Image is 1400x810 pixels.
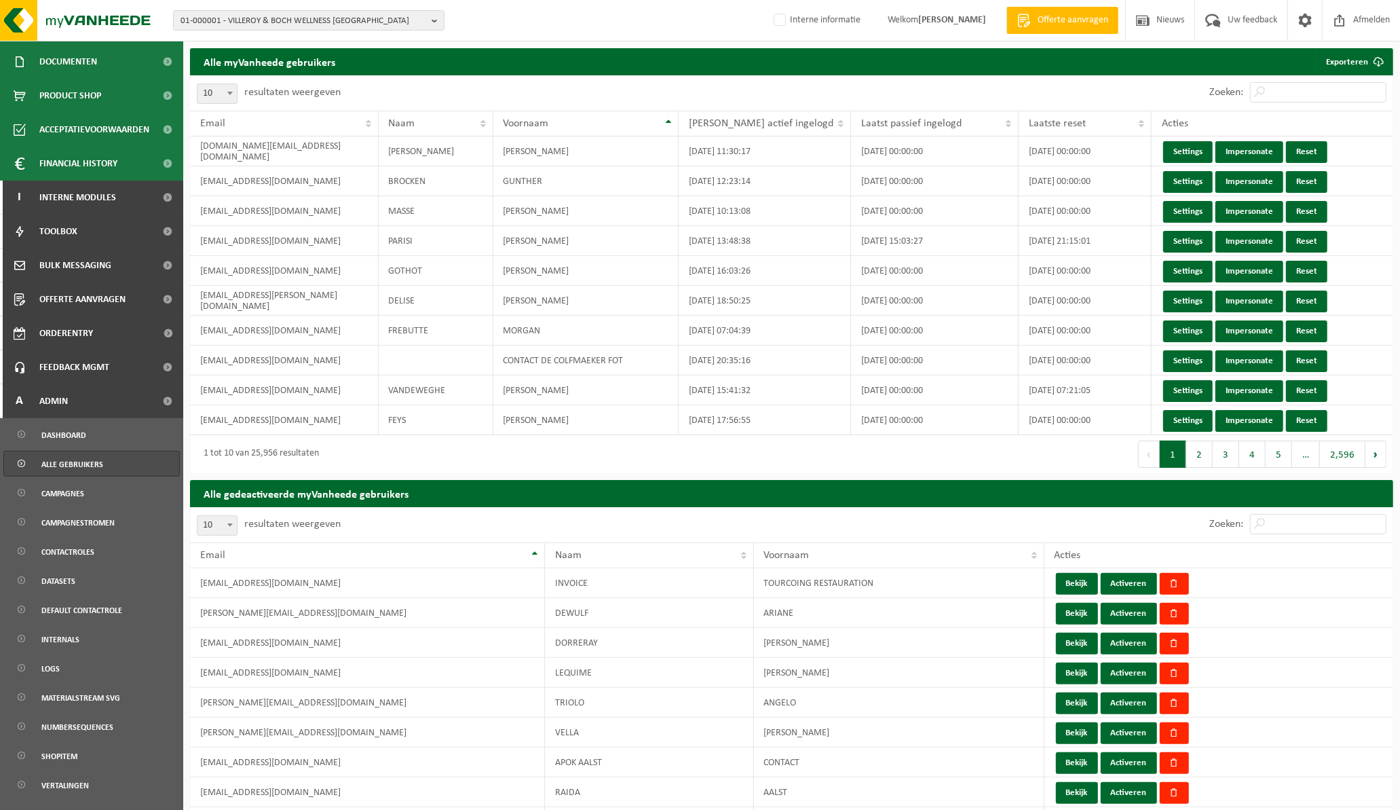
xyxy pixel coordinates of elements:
[1315,48,1392,75] a: Exporteren
[689,118,833,129] span: [PERSON_NAME] actief ingelogd
[39,384,68,418] span: Admin
[1286,380,1327,402] a: Reset
[190,480,1393,507] h2: Alle gedeactiveerde myVanheede gebruikers
[679,375,851,405] td: [DATE] 15:41:32
[754,568,1044,598] td: TOURCOING RESTAURATION
[555,550,582,561] span: Naam
[197,84,237,103] span: 10
[679,196,851,226] td: [DATE] 10:13:08
[1215,201,1283,223] a: Impersonate
[41,481,84,507] span: Campagnes
[493,256,679,286] td: [PERSON_NAME]
[1163,380,1213,402] a: Settings
[1163,410,1213,432] a: Settings
[493,166,679,196] td: GUNTHER
[379,256,493,286] td: GOTHOT
[1239,441,1266,468] button: 4
[754,628,1044,658] td: [PERSON_NAME]
[190,375,379,405] td: [EMAIL_ADDRESS][DOMAIN_NAME]
[1101,782,1157,804] button: Activeren
[197,84,238,104] span: 10
[1101,752,1157,774] button: Activeren
[1056,573,1098,595] button: Bekijk
[493,286,679,316] td: [PERSON_NAME]
[1160,441,1186,468] button: 1
[41,627,79,652] span: Internals
[1138,441,1160,468] button: Previous
[39,79,101,113] span: Product Shop
[197,516,237,535] span: 10
[190,748,545,777] td: [EMAIL_ADDRESS][DOMAIN_NAME]
[1215,291,1283,312] a: Impersonate
[1286,320,1327,342] a: Reset
[190,777,545,807] td: [EMAIL_ADDRESS][DOMAIN_NAME]
[679,346,851,375] td: [DATE] 20:35:16
[41,539,94,565] span: Contactroles
[1286,410,1327,432] a: Reset
[545,748,754,777] td: APOK AALST
[851,316,1019,346] td: [DATE] 00:00:00
[379,136,493,166] td: [PERSON_NAME]
[41,743,77,769] span: Shopitem
[754,777,1044,807] td: AALST
[1029,118,1086,129] span: Laatste reset
[1215,320,1283,342] a: Impersonate
[851,136,1019,166] td: [DATE] 00:00:00
[379,196,493,226] td: MASSE
[764,550,810,561] span: Voornaam
[679,166,851,196] td: [DATE] 12:23:14
[1365,441,1386,468] button: Next
[379,166,493,196] td: BROCKEN
[1056,782,1098,804] button: Bekijk
[754,718,1044,748] td: [PERSON_NAME]
[1163,231,1213,253] a: Settings
[1019,316,1152,346] td: [DATE] 00:00:00
[754,748,1044,777] td: CONTACT
[493,196,679,226] td: [PERSON_NAME]
[41,773,89,798] span: Vertalingen
[379,286,493,316] td: DELISE
[1034,14,1112,27] span: Offerte aanvragen
[190,628,545,658] td: [EMAIL_ADDRESS][DOMAIN_NAME]
[851,405,1019,435] td: [DATE] 00:00:00
[1163,261,1213,282] a: Settings
[679,136,851,166] td: [DATE] 11:30:17
[389,118,415,129] span: Naam
[1286,291,1327,312] a: Reset
[1101,722,1157,744] button: Activeren
[190,688,545,718] td: [PERSON_NAME][EMAIL_ADDRESS][DOMAIN_NAME]
[1162,118,1188,129] span: Acties
[493,375,679,405] td: [PERSON_NAME]
[1056,693,1098,714] button: Bekijk
[379,316,493,346] td: FREBUTTE
[1213,441,1239,468] button: 3
[861,118,962,129] span: Laatst passief ingelogd
[190,346,379,375] td: [EMAIL_ADDRESS][DOMAIN_NAME]
[3,626,180,652] a: Internals
[493,226,679,256] td: [PERSON_NAME]
[679,256,851,286] td: [DATE] 16:03:26
[1019,405,1152,435] td: [DATE] 00:00:00
[1163,320,1213,342] a: Settings
[545,777,754,807] td: RAIDA
[1215,231,1283,253] a: Impersonate
[1286,201,1327,223] a: Reset
[1292,441,1320,468] span: …
[1209,88,1243,98] label: Zoeken:
[39,316,153,350] span: Orderentry Goedkeuring
[190,136,379,166] td: [DOMAIN_NAME][EMAIL_ADDRESS][DOMAIN_NAME]
[1056,603,1098,625] button: Bekijk
[1019,196,1152,226] td: [DATE] 00:00:00
[851,346,1019,375] td: [DATE] 00:00:00
[1019,166,1152,196] td: [DATE] 00:00:00
[1006,7,1118,34] a: Offerte aanvragen
[504,118,549,129] span: Voornaam
[851,286,1019,316] td: [DATE] 00:00:00
[39,282,126,316] span: Offerte aanvragen
[200,550,225,561] span: Email
[771,10,860,31] label: Interne informatie
[3,451,180,477] a: Alle gebruikers
[3,655,180,681] a: Logs
[190,658,545,688] td: [EMAIL_ADDRESS][DOMAIN_NAME]
[1215,141,1283,163] a: Impersonate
